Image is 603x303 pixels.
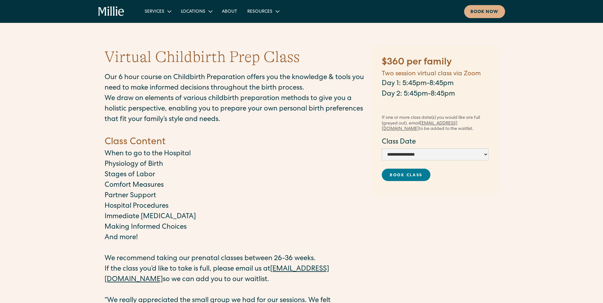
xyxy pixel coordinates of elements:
[176,6,217,17] div: Locations
[105,264,365,285] p: If the class you’d like to take is full, please email us at so we can add you to our waitlist.
[382,69,489,79] h5: Two session virtual class via Zoom
[105,233,365,243] p: And more!
[242,6,284,17] div: Resources
[105,191,365,201] p: Partner Support
[140,6,176,17] div: Services
[105,222,365,233] p: Making Informed Choices
[105,254,365,264] p: We recommend taking our prenatal classes between 26-36 weeks.
[105,125,365,136] p: ‍
[181,9,205,15] div: Locations
[382,89,489,100] p: Day 2: 5:45pm-8:45pm
[382,79,489,89] p: Day 1: 5:45pm-8:45pm
[382,100,489,110] p: ‍
[105,212,365,222] p: Immediate [MEDICAL_DATA]
[382,137,489,148] label: Class Date
[105,94,365,125] p: We draw on elements of various childbirth preparation methods to give you a holistic perspective,...
[247,9,272,15] div: Resources
[382,115,489,132] div: If one or more class date(s) you would like are full (greyed out), email to be added to the waitl...
[382,58,452,67] strong: $360 per family
[105,180,365,191] p: Comfort Measures
[105,285,365,296] p: ‍
[470,9,499,16] div: Book now
[105,136,365,149] h4: Class Content
[382,169,431,181] a: Book Class
[98,6,125,17] a: home
[105,266,329,283] a: [EMAIL_ADDRESS][DOMAIN_NAME]
[145,9,164,15] div: Services
[105,159,365,170] p: Physiology of Birth
[105,47,300,68] h1: Virtual Childbirth Prep Class
[105,201,365,212] p: Hospital Procedures
[105,73,365,94] p: Our 6 hour course on Childbirth Preparation offers you the knowledge & tools you need to make inf...
[105,243,365,254] p: ‍
[464,5,505,18] a: Book now
[217,6,242,17] a: About
[105,149,365,159] p: When to go to the Hospital
[105,170,365,180] p: Stages of Labor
